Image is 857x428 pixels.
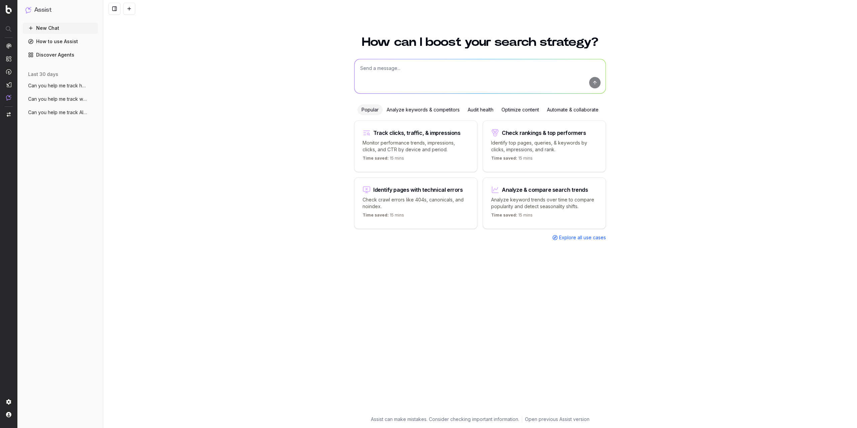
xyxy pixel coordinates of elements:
[502,130,586,136] div: Check rankings & top performers
[491,196,598,210] p: Analyze keyword trends over time to compare popularity and detect seasonality shifts.
[525,416,590,423] a: Open previous Assist version
[363,140,469,153] p: Monitor performance trends, impressions, clicks, and CTR by device and period.
[491,156,533,164] p: 15 mins
[552,234,606,241] a: Explore all use cases
[6,56,11,62] img: Intelligence
[23,94,98,104] button: Can you help me track when AI bots visit
[7,112,11,117] img: Switch project
[28,82,87,89] span: Can you help me track how often my [PERSON_NAME]
[6,82,11,87] img: Studio
[497,104,543,115] div: Optimize content
[502,187,588,192] div: Analyze & compare search trends
[363,156,404,164] p: 15 mins
[371,416,519,423] p: Assist can make mistakes. Consider checking important information.
[373,130,461,136] div: Track clicks, traffic, & impressions
[559,234,606,241] span: Explore all use cases
[6,412,11,417] img: My account
[363,212,404,221] p: 15 mins
[6,43,11,49] img: Analytics
[491,212,533,221] p: 15 mins
[491,212,517,218] span: Time saved:
[6,399,11,405] img: Setting
[6,5,12,14] img: Botify logo
[6,95,11,100] img: Assist
[491,156,517,161] span: Time saved:
[25,5,95,15] button: Assist
[373,187,463,192] div: Identify pages with technical errors
[23,107,98,118] button: Can you help me track AI visibility?
[23,80,98,91] button: Can you help me track how often my [PERSON_NAME]
[6,69,11,75] img: Activation
[383,104,464,115] div: Analyze keywords & competitors
[25,7,31,13] img: Assist
[363,196,469,210] p: Check crawl errors like 404s, canonicals, and noindex.
[34,5,52,15] h1: Assist
[363,156,389,161] span: Time saved:
[28,96,87,102] span: Can you help me track when AI bots visit
[363,212,389,218] span: Time saved:
[491,140,598,153] p: Identify top pages, queries, & keywords by clicks, impressions, and rank.
[23,36,98,47] a: How to use Assist
[354,36,606,48] h1: How can I boost your search strategy?
[23,50,98,60] a: Discover Agents
[358,104,383,115] div: Popular
[28,71,58,78] span: last 30 days
[23,23,98,33] button: New Chat
[28,109,87,116] span: Can you help me track AI visibility?
[464,104,497,115] div: Audit health
[543,104,603,115] div: Automate & collaborate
